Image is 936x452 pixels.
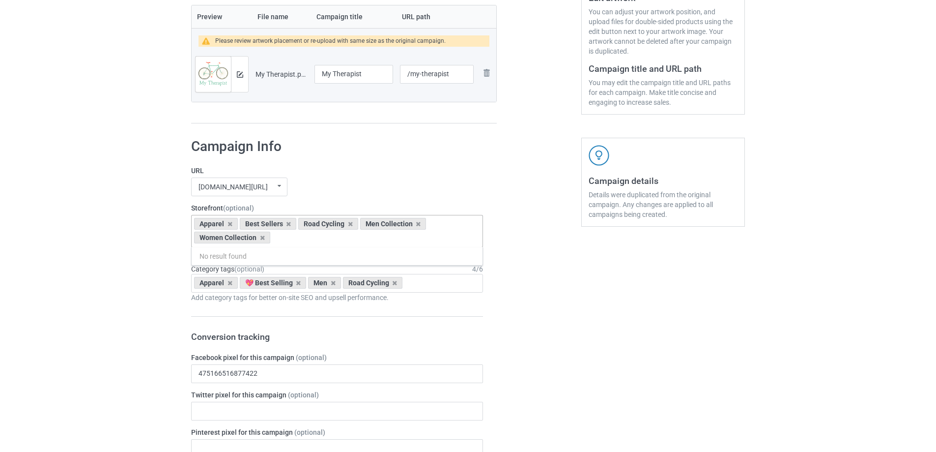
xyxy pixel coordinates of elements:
[194,218,238,230] div: Apparel
[589,145,609,166] img: svg+xml;base64,PD94bWwgdmVyc2lvbj0iMS4wIiBlbmNvZGluZz0iVVRGLTgiPz4KPHN2ZyB3aWR0aD0iNDJweCIgaGVpZ2...
[296,354,327,362] span: (optional)
[308,277,341,289] div: Men
[191,264,264,274] label: Category tags
[223,204,254,212] span: (optional)
[194,232,270,243] div: Women Collection
[234,265,264,273] span: (optional)
[288,391,319,399] span: (optional)
[192,5,252,28] th: Preview
[194,277,238,289] div: Apparel
[252,5,311,28] th: File name
[199,183,268,190] div: [DOMAIN_NAME][URL]
[589,190,737,219] div: Details were duplicated from the original campaign. Any changes are applied to all campaigns bein...
[360,218,426,230] div: Men Collection
[589,63,737,74] h3: Campaign title and URL path
[472,264,483,274] div: 4 / 6
[481,67,492,79] img: svg+xml;base64,PD94bWwgdmVyc2lvbj0iMS4wIiBlbmNvZGluZz0iVVRGLTgiPz4KPHN2ZyB3aWR0aD0iMjhweCIgaGVpZ2...
[294,428,325,436] span: (optional)
[191,293,483,302] div: Add category tags for better on-site SEO and upsell performance.
[191,390,483,400] label: Twitter pixel for this campaign
[191,138,483,155] h1: Campaign Info
[589,175,737,186] h3: Campaign details
[191,353,483,362] label: Facebook pixel for this campaign
[191,203,483,213] label: Storefront
[196,57,231,99] img: original.png
[240,218,297,230] div: Best Sellers
[255,69,308,79] div: My Therapist.png
[589,7,737,56] div: You can adjust your artwork position, and upload files for double-sided products using the edit b...
[202,37,215,45] img: warning
[191,427,483,437] label: Pinterest pixel for this campaign
[191,166,483,176] label: URL
[215,35,446,47] div: Please review artwork placement or re-upload with same size as the original campaign.
[311,5,397,28] th: Campaign title
[298,218,358,230] div: Road Cycling
[397,5,477,28] th: URL path
[589,78,737,107] div: You may edit the campaign title and URL paths for each campaign. Make title concise and engaging ...
[237,71,243,78] img: svg+xml;base64,PD94bWwgdmVyc2lvbj0iMS4wIiBlbmNvZGluZz0iVVRGLTgiPz4KPHN2ZyB3aWR0aD0iMTRweCIgaGVpZ2...
[191,331,483,342] h3: Conversion tracking
[343,277,403,289] div: Road Cycling
[240,277,307,289] div: 💖 Best Selling
[192,247,482,265] div: No result found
